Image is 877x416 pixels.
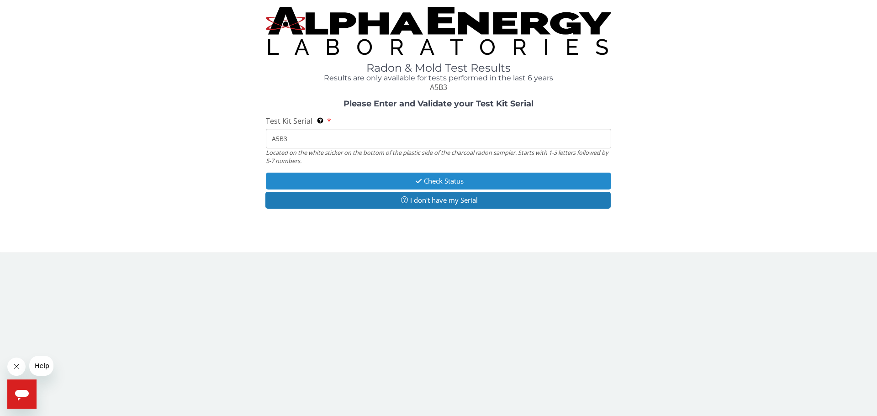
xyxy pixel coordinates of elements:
img: TightCrop.jpg [266,7,611,55]
span: A5B3 [430,82,447,92]
iframe: Button to launch messaging window [7,379,37,409]
div: Located on the white sticker on the bottom of the plastic side of the charcoal radon sampler. Sta... [266,148,611,165]
button: Check Status [266,173,611,190]
strong: Please Enter and Validate your Test Kit Serial [343,99,534,109]
button: I don't have my Serial [265,192,611,209]
h4: Results are only available for tests performed in the last 6 years [266,74,611,82]
h1: Radon & Mold Test Results [266,62,611,74]
iframe: Close message [7,358,26,376]
iframe: Message from company [29,356,53,376]
span: Test Kit Serial [266,116,312,126]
